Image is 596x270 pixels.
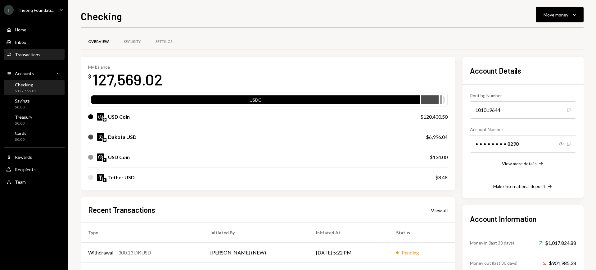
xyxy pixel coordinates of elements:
[97,133,104,141] img: DKUSD
[15,52,40,57] div: Transactions
[309,223,389,243] th: Initiated At
[97,174,104,181] img: USDT
[502,161,537,166] div: View more details
[15,114,32,120] div: Treasury
[470,260,517,266] div: Money out (last 30 days)
[91,97,420,105] div: USDC
[15,154,32,160] div: Rewards
[81,10,122,22] h1: Checking
[15,179,26,185] div: Team
[470,66,576,76] h2: Account Details
[430,153,448,161] div: $134.00
[470,135,576,153] div: • • • • • • • • 8290
[103,178,106,182] img: ethereum-mainnet
[15,89,36,94] div: $127,569.02
[536,7,584,22] button: Move money
[15,105,30,110] div: $0.00
[15,130,26,136] div: Cards
[88,249,113,256] div: Withdrawal
[116,34,148,50] a: Security
[493,184,545,189] div: Make international deposit
[81,34,116,50] a: Overview
[544,11,568,18] div: Move money
[4,96,65,111] a: Savings$0.00
[88,205,155,215] h2: Recent Transactions
[15,39,26,45] div: Inbox
[15,121,32,126] div: $0.00
[88,64,163,70] div: My balance
[502,161,544,167] button: View more details
[93,70,163,89] div: 127,569.02
[108,113,130,121] div: USD Coin
[309,243,389,263] td: [DATE] 5:22 PM
[539,239,576,247] div: $1,017,824.88
[470,92,576,99] div: Routing Number
[4,24,65,35] a: Home
[426,133,448,141] div: $6,996.04
[435,174,448,181] div: $8.48
[17,7,54,13] div: Theoriq Foundati...
[402,249,419,256] div: Pending
[420,113,448,121] div: $120,430.50
[15,137,26,142] div: $0.00
[103,138,106,142] img: base-mainnet
[4,36,65,48] a: Inbox
[15,27,26,32] div: Home
[4,164,65,175] a: Recipients
[203,223,309,243] th: Initiated By
[108,153,130,161] div: USD Coin
[118,249,151,256] div: 300.13 DKUSD
[103,118,106,121] img: base-mainnet
[15,167,36,172] div: Recipients
[431,207,448,213] div: View all
[4,5,14,15] div: T
[88,39,109,44] div: Overview
[81,223,203,243] th: Type
[156,39,172,44] div: Settings
[15,98,30,103] div: Savings
[4,151,65,162] a: Rewards
[203,243,309,263] td: [PERSON_NAME] (NEW)
[15,82,36,87] div: Checking
[4,80,65,95] a: Checking$127,569.02
[470,126,576,133] div: Account Number
[470,240,514,246] div: Money in (last 30 days)
[4,68,65,79] a: Accounts
[4,129,65,144] a: Cards$0.00
[4,49,65,60] a: Transactions
[148,34,180,50] a: Settings
[88,73,91,80] div: $
[4,176,65,187] a: Team
[108,174,135,181] div: Tether USD
[97,113,104,121] img: USDC
[108,133,137,141] div: Dakota USD
[4,112,65,127] a: Treasury$0.00
[470,214,576,224] h2: Account Information
[493,183,553,190] button: Make international deposit
[431,207,448,213] a: View all
[97,153,104,161] img: USDC
[543,259,576,267] div: $901,985.38
[470,101,576,119] div: 101019644
[103,158,106,162] img: ethereum-mainnet
[124,39,141,44] div: Security
[389,223,455,243] th: Status
[15,71,34,76] div: Accounts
